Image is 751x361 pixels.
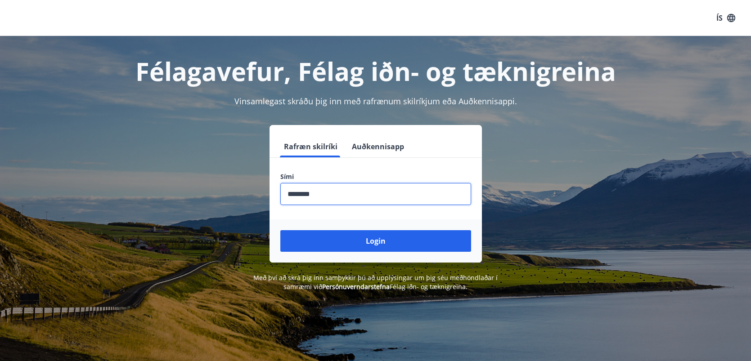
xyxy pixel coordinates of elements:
span: Með því að skrá þig inn samþykkir þú að upplýsingar um þig séu meðhöndlaðar í samræmi við Félag i... [253,273,498,291]
button: Rafræn skilríki [280,136,341,157]
button: Login [280,230,471,252]
a: Persónuverndarstefna [322,282,390,291]
span: Vinsamlegast skráðu þig inn með rafrænum skilríkjum eða Auðkennisappi. [234,96,517,107]
button: Auðkennisapp [348,136,408,157]
label: Sími [280,172,471,181]
button: ÍS [711,10,740,26]
h1: Félagavefur, Félag iðn- og tæknigreina [63,54,689,88]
